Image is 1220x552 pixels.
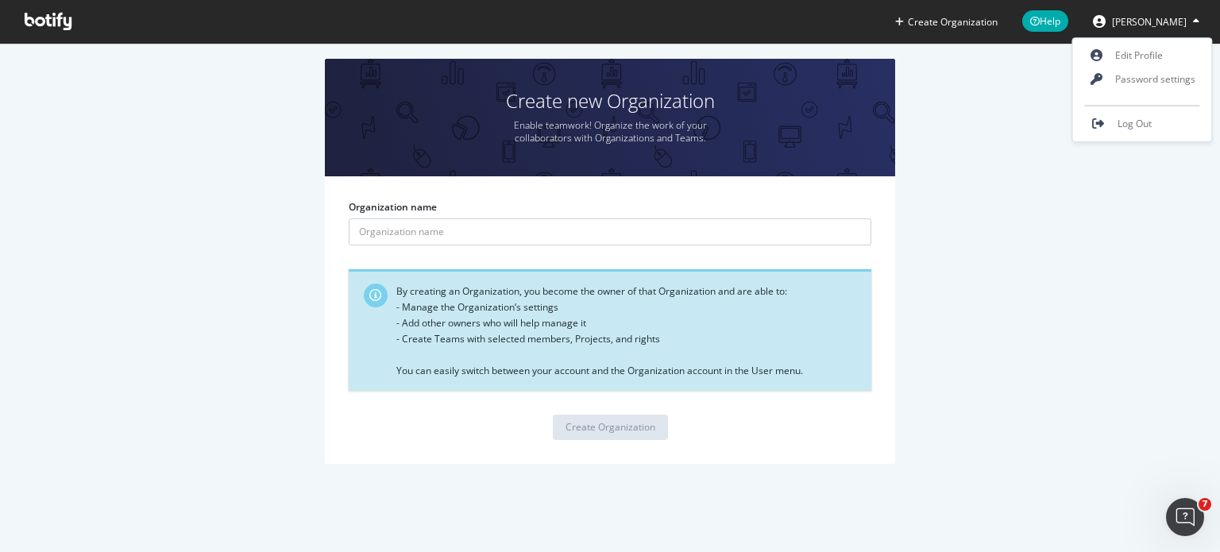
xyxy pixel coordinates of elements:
div: By creating an Organization, you become the owner of that Organization and are able to: - Manage ... [396,284,859,379]
label: Organization name [349,200,437,214]
button: Create Organization [553,415,668,440]
span: Edwin de Bruin [1112,15,1187,29]
div: Create Organization [566,420,655,434]
button: [PERSON_NAME] [1080,9,1212,34]
input: Organization name [349,218,871,245]
iframe: Intercom live chat [1166,498,1204,536]
button: Create Organization [894,14,998,29]
span: Log Out [1118,118,1152,131]
h1: Create new Organization [325,91,895,111]
span: Help [1022,10,1068,32]
p: Enable teamwork! Organize the work of your collaborators with Organizations and Teams. [491,119,729,145]
a: Edit Profile [1073,44,1212,68]
span: 7 [1199,498,1211,511]
a: Log Out [1073,112,1212,136]
a: Password settings [1073,68,1212,91]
